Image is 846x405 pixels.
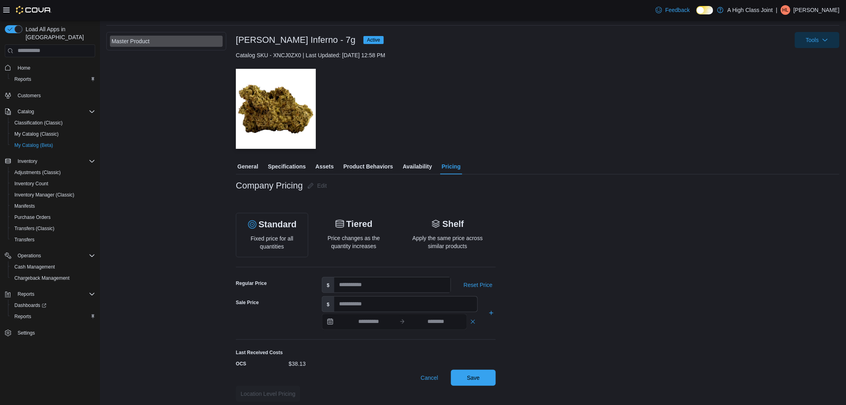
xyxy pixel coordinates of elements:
p: A High Class Joint [728,5,773,15]
a: Manifests [11,201,38,211]
button: Transfers (Classic) [8,223,98,234]
div: Master Product [112,37,221,45]
button: Catalog [2,106,98,117]
button: Customers [2,90,98,101]
button: Reports [8,74,98,85]
img: Cova [16,6,52,14]
span: Reports [11,74,95,84]
button: Inventory [2,156,98,167]
div: Regular Price [236,280,267,287]
img: Image for Dante'z Inferno - 7g [236,69,316,149]
nav: Complex example [5,59,95,360]
input: Press the down key to open a popover containing a calendar. [338,314,399,329]
span: Cash Management [11,262,95,272]
a: Classification (Classic) [11,118,66,128]
span: Pricing [442,158,461,174]
span: Home [14,63,95,73]
span: Active [367,36,380,44]
a: Purchase Orders [11,213,54,222]
p: Fixed price for all quantities [243,235,301,251]
span: Product Behaviors [343,158,393,174]
label: OCS [236,361,246,367]
span: Inventory Count [14,180,48,187]
span: Specifications [268,158,306,174]
span: Dashboards [11,301,95,310]
span: Catalog [14,107,95,116]
span: Chargeback Management [11,273,95,283]
span: Manifests [14,203,35,209]
a: Feedback [652,2,693,18]
button: Inventory [14,156,40,166]
p: Apply the same price across similar products [406,234,489,250]
span: My Catalog (Classic) [11,129,95,139]
a: Customers [14,91,44,100]
span: Cancel [421,374,438,382]
a: Settings [14,328,38,338]
button: Cancel [417,370,441,386]
button: Edit [304,178,330,194]
div: Standard [247,220,297,229]
span: HL [782,5,788,15]
button: Chargeback Management [8,273,98,284]
button: Tiered [335,219,373,229]
span: Settings [18,330,35,336]
button: Location Level Pricing [236,386,300,402]
a: My Catalog (Classic) [11,129,62,139]
span: Transfers [11,235,95,245]
a: Transfers [11,235,38,245]
span: Classification (Classic) [11,118,95,128]
button: My Catalog (Beta) [8,140,98,151]
span: Inventory [18,158,37,164]
button: Adjustments (Classic) [8,167,98,178]
a: Cash Management [11,262,58,272]
input: Dark Mode [696,6,713,14]
a: Chargeback Management [11,273,73,283]
span: Classification (Classic) [14,120,63,126]
p: [PERSON_NAME] [794,5,840,15]
label: $ [322,277,335,293]
span: Adjustments (Classic) [11,168,95,177]
button: Reset Price [461,277,496,293]
div: $38.13 [289,357,396,367]
button: Reports [14,289,38,299]
span: Manifests [11,201,95,211]
span: Operations [14,251,95,261]
span: Customers [18,92,41,99]
span: Dashboards [14,302,46,309]
span: My Catalog (Beta) [14,142,53,148]
span: Dark Mode [696,14,697,15]
a: Dashboards [8,300,98,311]
label: $ [322,297,335,312]
button: Home [2,62,98,74]
a: Dashboards [11,301,50,310]
input: Press the down key to open a popover containing a calendar. [405,314,467,329]
span: Tools [806,36,819,44]
span: Catalog [18,108,34,115]
button: Classification (Classic) [8,117,98,128]
span: Transfers (Classic) [11,224,95,233]
h3: Company Pricing [236,181,303,190]
button: Operations [2,250,98,261]
span: Reports [11,312,95,321]
button: My Catalog (Classic) [8,128,98,140]
span: Location Level Pricing [241,390,295,398]
button: Reports [2,289,98,300]
span: Edit [317,182,327,190]
span: Inventory Manager (Classic) [14,192,74,198]
div: Holly Leach-Wickens [781,5,790,15]
span: Reports [14,313,31,320]
span: Settings [14,328,95,338]
button: Manifests [8,200,98,212]
span: Reset Price [464,281,493,289]
a: My Catalog (Beta) [11,140,56,150]
button: Transfers [8,234,98,245]
span: Availability [403,158,432,174]
span: Assets [315,158,334,174]
button: Inventory Count [8,178,98,189]
button: Shelf [431,219,464,229]
a: Reports [11,312,34,321]
button: Save [451,370,496,386]
button: Cash Management [8,261,98,273]
button: Reports [8,311,98,322]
